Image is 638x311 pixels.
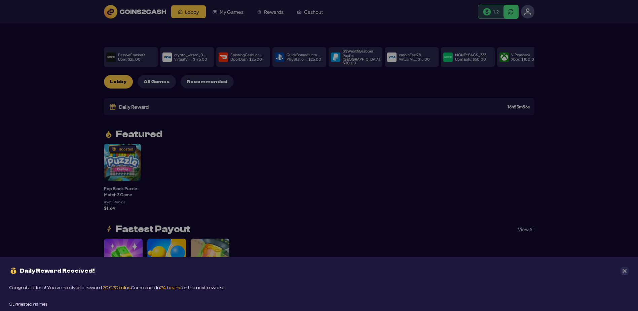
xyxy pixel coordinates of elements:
span: 24 hours [160,285,180,290]
span: 20 C2C coins. [103,285,131,290]
div: Congratulations! You’ve received a reward: Come back in for the next reward! [9,284,224,291]
div: Suggested games: [9,301,48,308]
img: money [9,267,17,275]
span: Daily Reward Received! [20,268,95,274]
button: Close [621,267,629,275]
